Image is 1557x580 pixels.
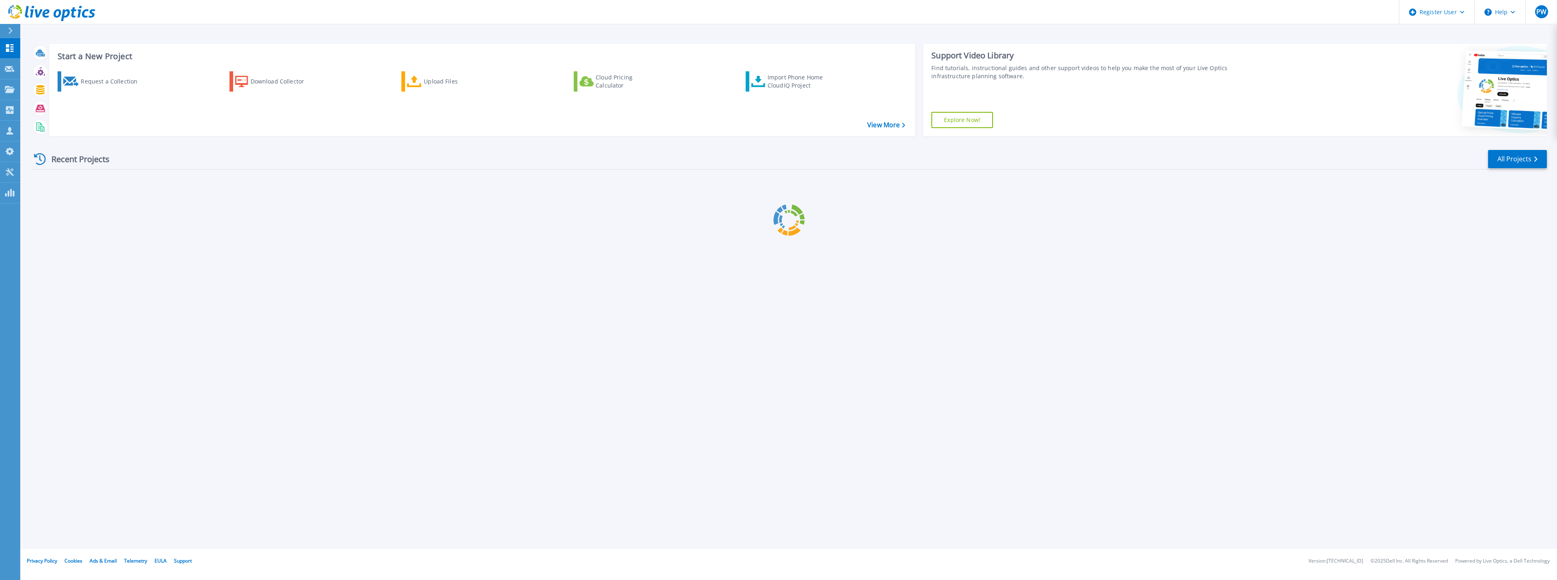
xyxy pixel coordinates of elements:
li: Powered by Live Optics, a Dell Technology [1455,559,1550,564]
a: Upload Files [401,71,492,92]
a: EULA [154,557,167,564]
div: Download Collector [251,73,315,90]
div: Support Video Library [931,50,1258,61]
a: Support [174,557,192,564]
div: Find tutorials, instructional guides and other support videos to help you make the most of your L... [931,64,1258,80]
a: Telemetry [124,557,147,564]
a: Cookies [64,557,82,564]
div: Import Phone Home CloudIQ Project [768,73,831,90]
div: Request a Collection [81,73,146,90]
div: Upload Files [424,73,489,90]
div: Recent Projects [31,149,120,169]
span: PW [1536,9,1546,15]
a: Explore Now! [931,112,993,128]
h3: Start a New Project [58,52,905,61]
a: Ads & Email [90,557,117,564]
a: Request a Collection [58,71,148,92]
li: © 2025 Dell Inc. All Rights Reserved [1370,559,1448,564]
a: Cloud Pricing Calculator [574,71,664,92]
a: Download Collector [229,71,320,92]
a: Privacy Policy [27,557,57,564]
a: View More [867,121,905,129]
a: All Projects [1488,150,1547,168]
li: Version: [TECHNICAL_ID] [1308,559,1363,564]
div: Cloud Pricing Calculator [596,73,661,90]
